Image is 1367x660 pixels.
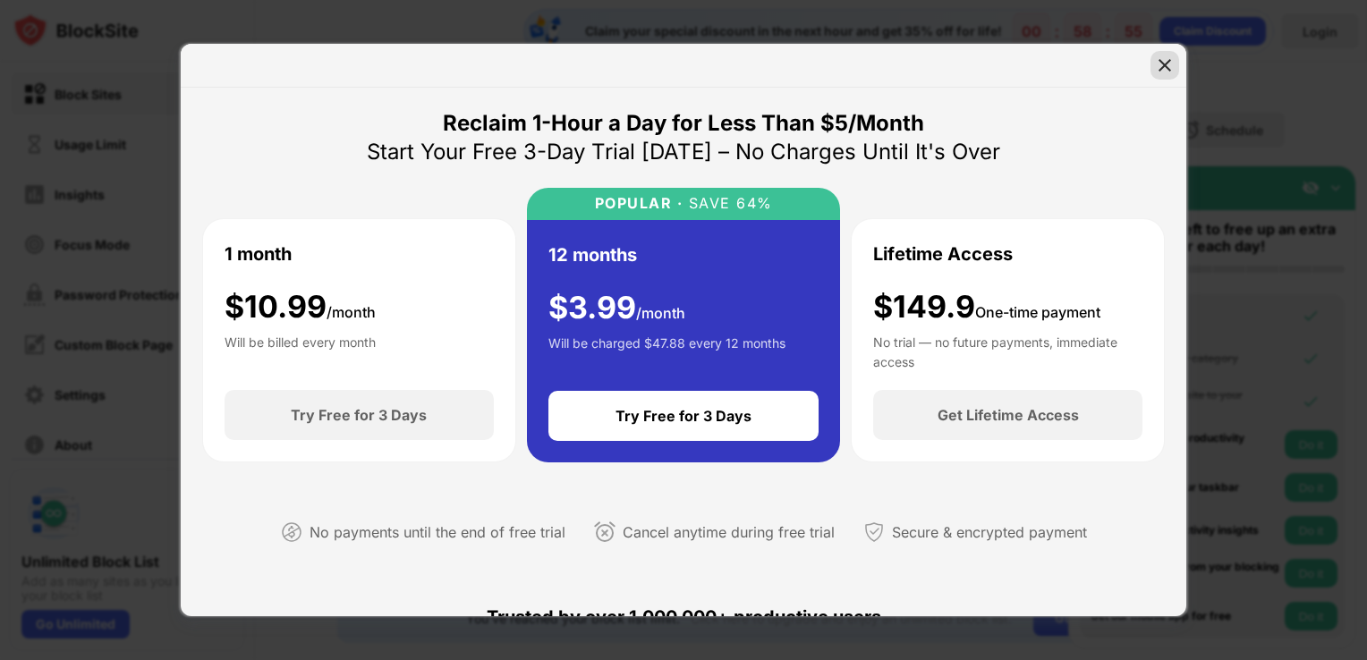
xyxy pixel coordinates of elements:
[873,333,1142,368] div: No trial — no future payments, immediate access
[291,406,427,424] div: Try Free for 3 Days
[975,303,1100,321] span: One-time payment
[892,520,1087,546] div: Secure & encrypted payment
[594,521,616,543] img: cancel-anytime
[225,333,376,368] div: Will be billed every month
[623,520,835,546] div: Cancel anytime during free trial
[225,289,376,326] div: $ 10.99
[595,195,683,212] div: POPULAR ·
[863,521,885,543] img: secured-payment
[636,304,685,322] span: /month
[548,290,685,326] div: $ 3.99
[873,289,1100,326] div: $149.9
[548,334,785,369] div: Will be charged $47.88 every 12 months
[443,109,924,138] div: Reclaim 1-Hour a Day for Less Than $5/Month
[616,407,751,425] div: Try Free for 3 Days
[310,520,565,546] div: No payments until the end of free trial
[281,521,302,543] img: not-paying
[873,241,1013,267] div: Lifetime Access
[202,574,1165,660] div: Trusted by over 1,000,000+ productive users
[548,241,637,268] div: 12 months
[938,406,1079,424] div: Get Lifetime Access
[225,241,292,267] div: 1 month
[683,195,773,212] div: SAVE 64%
[327,303,376,321] span: /month
[367,138,1000,166] div: Start Your Free 3-Day Trial [DATE] – No Charges Until It's Over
